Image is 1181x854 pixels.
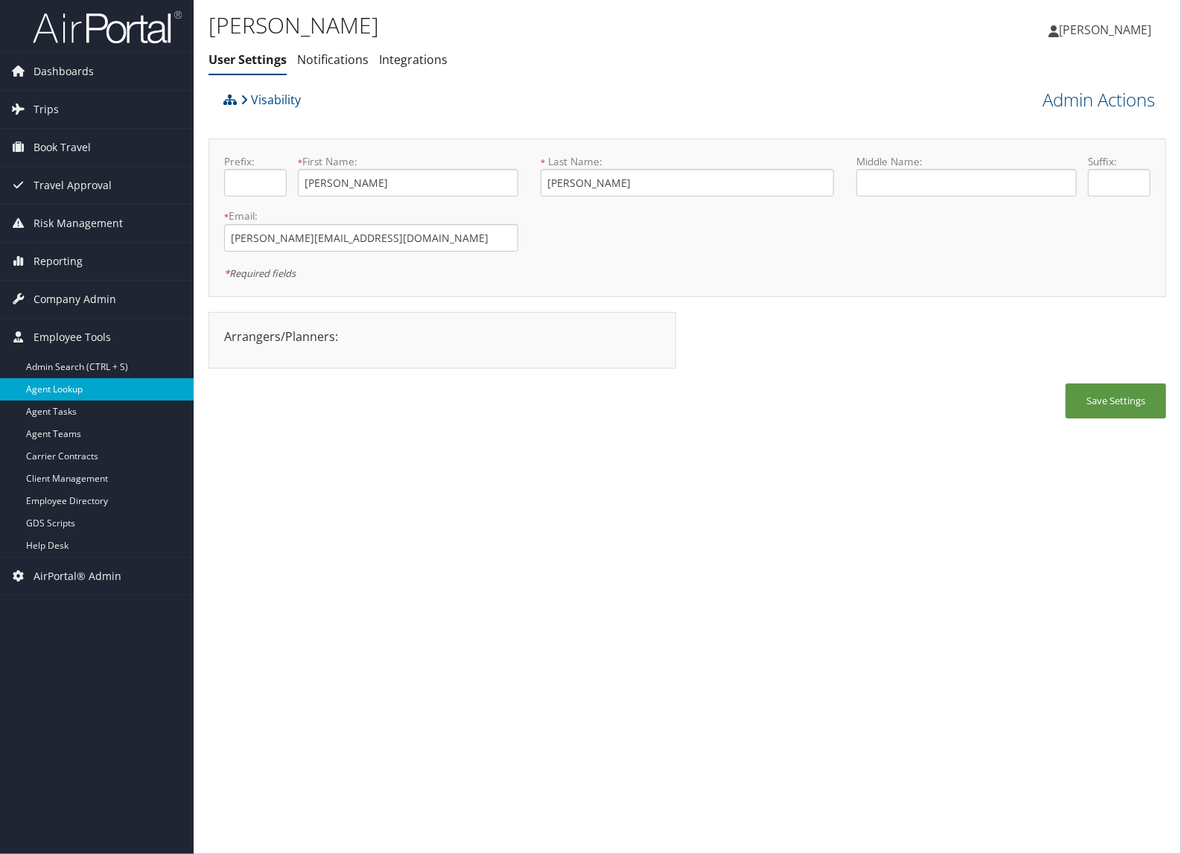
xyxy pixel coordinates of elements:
a: Admin Actions [1042,87,1155,112]
span: Company Admin [34,281,116,318]
a: User Settings [208,51,287,68]
span: AirPortal® Admin [34,558,121,595]
span: Travel Approval [34,167,112,204]
span: Reporting [34,243,83,280]
label: Middle Name: [856,154,1077,169]
span: [PERSON_NAME] [1059,22,1151,38]
label: First Name: [298,154,518,169]
span: Book Travel [34,129,91,166]
a: Visability [241,85,301,115]
label: Last Name: [541,154,835,169]
h1: [PERSON_NAME] [208,10,847,41]
div: Arrangers/Planners: [213,328,672,345]
em: Required fields [224,267,296,280]
a: [PERSON_NAME] [1048,7,1166,52]
label: Prefix: [224,154,287,169]
span: Risk Management [34,205,123,242]
span: Dashboards [34,53,94,90]
span: Employee Tools [34,319,111,356]
button: Save Settings [1066,383,1166,418]
label: Email: [224,208,518,223]
a: Notifications [297,51,369,68]
label: Suffix: [1088,154,1150,169]
a: Integrations [379,51,448,68]
img: airportal-logo.png [33,10,182,45]
span: Trips [34,91,59,128]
